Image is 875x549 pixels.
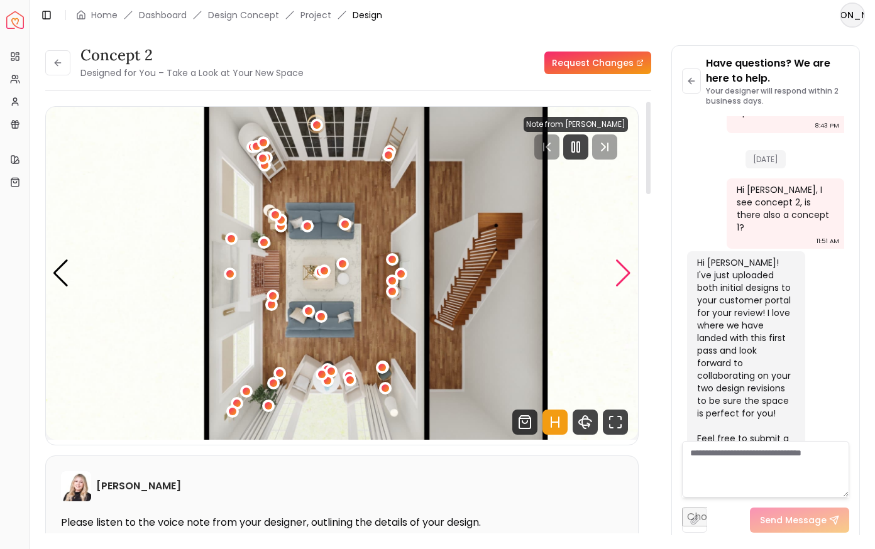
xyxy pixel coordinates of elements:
svg: 360 View [573,410,598,435]
a: Spacejoy [6,11,24,29]
span: [DATE] [746,150,786,168]
div: Hi [PERSON_NAME]! I've just uploaded both initial designs to your customer portal for your review... [697,256,793,508]
div: 8:43 PM [815,119,839,132]
p: Please listen to the voice note from your designer, outlining the details of your design. [61,516,623,529]
p: Have questions? We are here to help. [706,56,849,86]
svg: Shop Products from this design [512,410,537,435]
a: Home [91,9,118,21]
nav: breadcrumb [76,9,382,21]
div: Next slide [615,259,632,287]
svg: Fullscreen [603,410,628,435]
div: 11:51 AM [817,235,839,247]
div: Carousel [46,107,638,440]
svg: Pause [568,139,583,155]
div: Hi [PERSON_NAME], I see concept 2, is there also a concept 1? [737,183,832,234]
div: 1 / 5 [46,107,638,440]
span: Design [353,9,382,21]
p: Your designer will respond within 2 business days. [706,86,849,106]
a: Request Changes [544,52,651,74]
h6: [PERSON_NAME] [96,479,181,494]
span: [PERSON_NAME] [841,4,864,26]
small: Designed for You – Take a Look at Your New Space [80,67,304,79]
h3: concept 2 [80,45,304,65]
li: Design Concept [208,9,279,21]
a: Dashboard [139,9,187,21]
img: Spacejoy Logo [6,11,24,29]
div: Note from [PERSON_NAME] [524,117,628,132]
img: Design Render 1 [46,107,638,440]
svg: Hotspots Toggle [542,410,568,435]
button: [PERSON_NAME] [840,3,865,28]
a: Project [300,9,331,21]
div: Previous slide [52,259,69,287]
img: Hannah James [61,471,91,501]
